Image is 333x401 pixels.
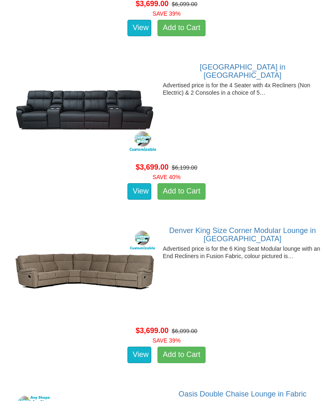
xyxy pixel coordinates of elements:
span: $3,699.00 [136,326,169,335]
p: Advertised price is for the 4 Seater with 4x Recliners (Non Electric) & 2 Consoles in a choice of 5… [11,82,322,96]
font: SAVE 39% [153,10,180,17]
a: Add to Cart [157,347,206,363]
del: $6,099.00 [172,328,197,334]
a: Add to Cart [157,20,206,36]
span: $3,699.00 [136,163,169,171]
img: Denver Theatre Lounge in Fabric [11,63,159,154]
img: Denver King Size Corner Modular Lounge in Fabric [11,226,159,317]
a: View [127,347,151,363]
a: Denver King Size Corner Modular Lounge in [GEOGRAPHIC_DATA] [169,226,316,243]
font: SAVE 40% [153,174,180,180]
a: [GEOGRAPHIC_DATA] in [GEOGRAPHIC_DATA] [200,63,286,79]
a: View [127,183,151,200]
a: View [127,20,151,36]
a: Add to Cart [157,183,206,200]
p: Advertised price is for the 6 King Seat Modular lounge with an End Recliners in Fusion Fabric, co... [11,245,322,260]
a: Oasis Double Chaise Lounge in Fabric [178,390,306,398]
del: $6,099.00 [172,1,197,7]
font: SAVE 39% [153,337,180,344]
del: $6,199.00 [172,164,197,171]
